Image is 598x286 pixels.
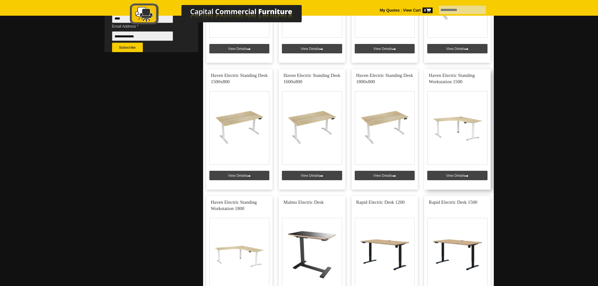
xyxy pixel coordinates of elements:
span: Email Address * [112,23,182,30]
span: 0 [423,8,433,13]
a: Capital Commercial Furniture Logo [112,3,332,28]
input: Last Name * [112,13,173,23]
img: Capital Commercial Furniture Logo [112,3,332,26]
strong: View Cart [403,8,433,13]
button: Subscribe [112,43,143,52]
a: View Cart0 [402,8,432,13]
a: My Quotes [380,8,400,13]
input: Email Address * [112,31,173,41]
